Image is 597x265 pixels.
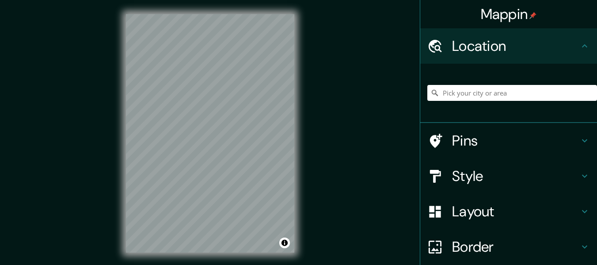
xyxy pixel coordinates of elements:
[529,12,536,19] img: pin-icon.png
[420,194,597,229] div: Layout
[481,5,537,23] h4: Mappin
[452,132,579,150] h4: Pins
[452,238,579,256] h4: Border
[420,123,597,158] div: Pins
[452,37,579,55] h4: Location
[420,229,597,265] div: Border
[420,28,597,64] div: Location
[420,158,597,194] div: Style
[452,167,579,185] h4: Style
[279,238,290,248] button: Toggle attribution
[126,14,294,253] canvas: Map
[427,85,597,101] input: Pick your city or area
[452,203,579,220] h4: Layout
